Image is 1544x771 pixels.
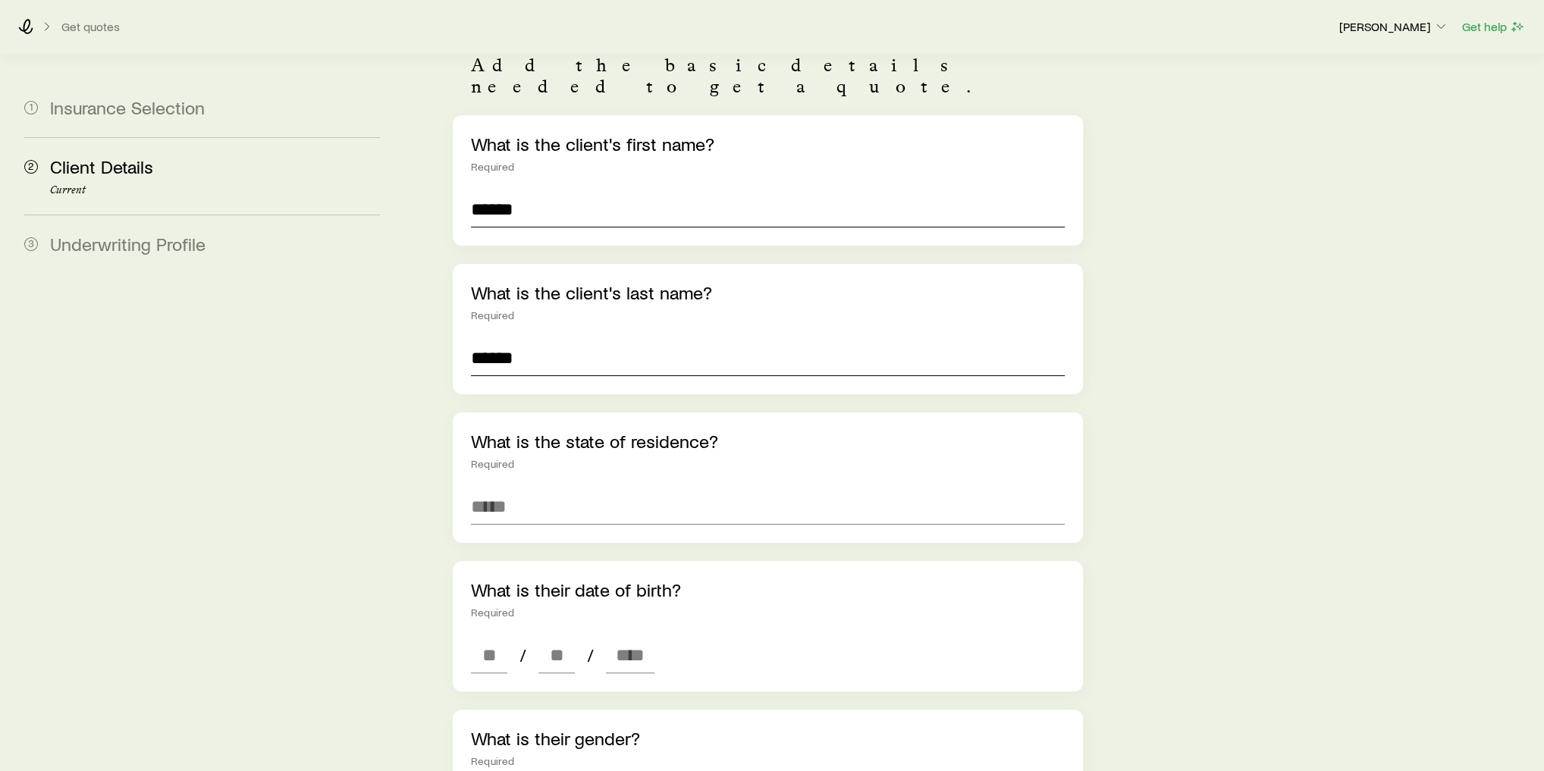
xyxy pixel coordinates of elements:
[471,728,1065,749] p: What is their gender?
[50,233,206,255] span: Underwriting Profile
[471,755,1065,767] div: Required
[50,184,380,196] p: Current
[1339,19,1448,34] p: [PERSON_NAME]
[471,579,1065,600] p: What is their date of birth?
[50,96,205,118] span: Insurance Selection
[471,309,1065,321] div: Required
[1461,18,1526,36] button: Get help
[471,282,1065,303] p: What is the client's last name?
[471,133,1065,155] p: What is the client's first name?
[471,606,1065,619] div: Required
[471,55,1065,97] p: Add the basic details needed to get a quote.
[24,160,38,174] span: 2
[50,155,153,177] span: Client Details
[471,431,1065,452] p: What is the state of residence?
[581,644,600,666] span: /
[471,161,1065,173] div: Required
[1338,18,1449,36] button: [PERSON_NAME]
[24,237,38,251] span: 3
[513,644,532,666] span: /
[61,20,121,34] button: Get quotes
[24,101,38,114] span: 1
[471,458,1065,470] div: Required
